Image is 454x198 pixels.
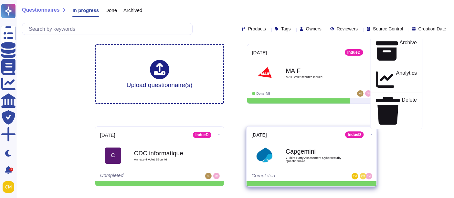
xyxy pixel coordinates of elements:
[418,27,446,31] span: Creation Date
[205,173,212,179] img: user
[286,148,351,155] b: Capgemini
[286,68,351,74] b: MAIF
[193,132,211,138] div: IndueD
[3,181,14,193] img: user
[373,27,403,31] span: Source Control
[370,38,422,63] a: Archive
[396,71,417,89] p: Analytics
[251,173,332,180] div: Completed
[72,8,99,13] span: In progress
[345,49,363,56] div: IndueD
[337,27,358,31] span: Reviewers
[105,8,117,13] span: Done
[357,90,364,97] img: user
[402,97,417,125] p: Delete
[22,7,59,13] span: Questionnaires
[360,173,366,180] img: user
[370,95,422,126] a: Delete
[9,168,13,171] div: 2
[399,40,417,62] p: Archive
[306,27,322,31] span: Owners
[286,156,351,162] span: 7 Third Party Assessment Cybersecurity Questionnaire
[100,173,179,179] div: Completed
[281,27,291,31] span: Tags
[127,60,193,88] div: Upload questionnaire(s)
[345,131,364,138] div: IndueD
[26,23,192,35] input: Search by keywords
[352,173,358,180] img: user
[213,173,220,179] img: user
[370,69,422,90] a: Analytics
[286,75,351,79] span: MAIF volet securite indued
[257,92,270,95] span: Done: 4/5
[105,148,121,164] div: C
[100,133,115,137] span: [DATE]
[252,50,267,55] span: [DATE]
[365,90,372,97] img: user
[365,173,372,180] img: user
[123,8,142,13] span: Archived
[134,158,199,161] span: Annexe 4 Volet Sécurité
[251,132,267,137] span: [DATE]
[256,147,273,164] img: Logo
[248,27,266,31] span: Products
[1,180,19,194] button: user
[134,150,199,156] b: CDC informatique
[257,65,273,81] img: Logo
